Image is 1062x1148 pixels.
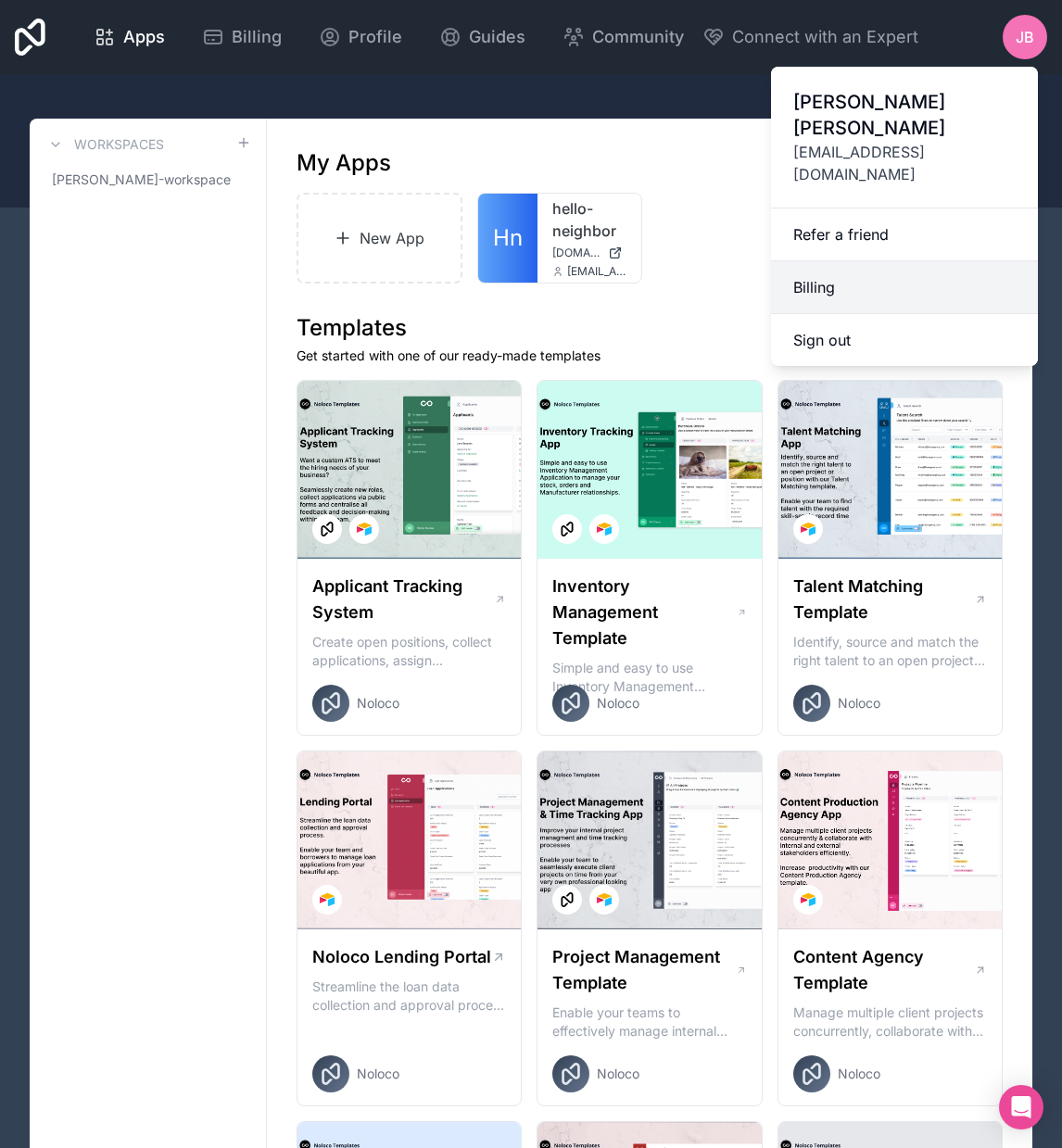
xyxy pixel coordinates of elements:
[597,694,639,713] span: Noloco
[793,1003,987,1041] p: Manage multiple client projects concurrently, collaborate with internal and external stakeholders...
[801,522,815,536] img: Airtable Logo
[552,944,736,996] h1: Project Management Template
[838,1065,880,1083] span: Noloco
[232,24,282,50] span: Billing
[552,574,736,651] h1: Inventory Management Template
[424,17,540,57] a: Guides
[493,223,523,253] span: Hn
[357,522,372,536] img: Airtable Logo
[597,892,612,907] img: Airtable Logo
[702,24,918,50] button: Connect with an Expert
[304,17,417,57] a: Profile
[348,24,402,50] span: Profile
[838,694,880,713] span: Noloco
[793,574,974,625] h1: Talent Matching Template
[552,197,627,242] a: hello-neighbor
[469,24,525,50] span: Guides
[357,1065,399,1083] span: Noloco
[1016,26,1034,48] span: JB
[771,208,1038,261] a: Refer a friend
[74,135,164,154] h3: Workspaces
[793,633,987,670] p: Identify, source and match the right talent to an open project or position with our Talent Matchi...
[793,141,1016,185] span: [EMAIL_ADDRESS][DOMAIN_NAME]
[771,261,1038,314] a: Billing
[999,1085,1043,1129] div: Open Intercom Messenger
[297,347,1003,365] p: Get started with one of our ready-made templates
[592,24,684,50] span: Community
[548,17,699,57] a: Community
[478,194,537,283] a: Hn
[312,944,491,970] h1: Noloco Lending Portal
[312,633,506,670] p: Create open positions, collect applications, assign interviewers, centralise candidate feedback a...
[312,574,494,625] h1: Applicant Tracking System
[312,978,506,1015] p: Streamline the loan data collection and approval process with our Lending Portal template.
[793,944,975,996] h1: Content Agency Template
[297,148,391,178] h1: My Apps
[801,892,815,907] img: Airtable Logo
[44,163,251,196] a: [PERSON_NAME]-workspace
[187,17,297,57] a: Billing
[320,892,335,907] img: Airtable Logo
[44,133,164,156] a: Workspaces
[123,24,165,50] span: Apps
[79,17,180,57] a: Apps
[297,313,1003,343] h1: Templates
[552,246,627,260] a: [DOMAIN_NAME]
[552,246,601,260] span: [DOMAIN_NAME]
[793,89,1016,141] span: [PERSON_NAME] [PERSON_NAME]
[771,314,1038,366] button: Sign out
[552,659,746,696] p: Simple and easy to use Inventory Management Application to manage your stock, orders and Manufact...
[552,1003,746,1041] p: Enable your teams to effectively manage internal resources and execute client projects on time.
[357,694,399,713] span: Noloco
[52,170,231,189] span: [PERSON_NAME]-workspace
[732,24,918,50] span: Connect with an Expert
[597,1065,639,1083] span: Noloco
[597,522,612,536] img: Airtable Logo
[567,264,627,279] span: [EMAIL_ADDRESS][DOMAIN_NAME]
[297,193,462,284] a: New App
